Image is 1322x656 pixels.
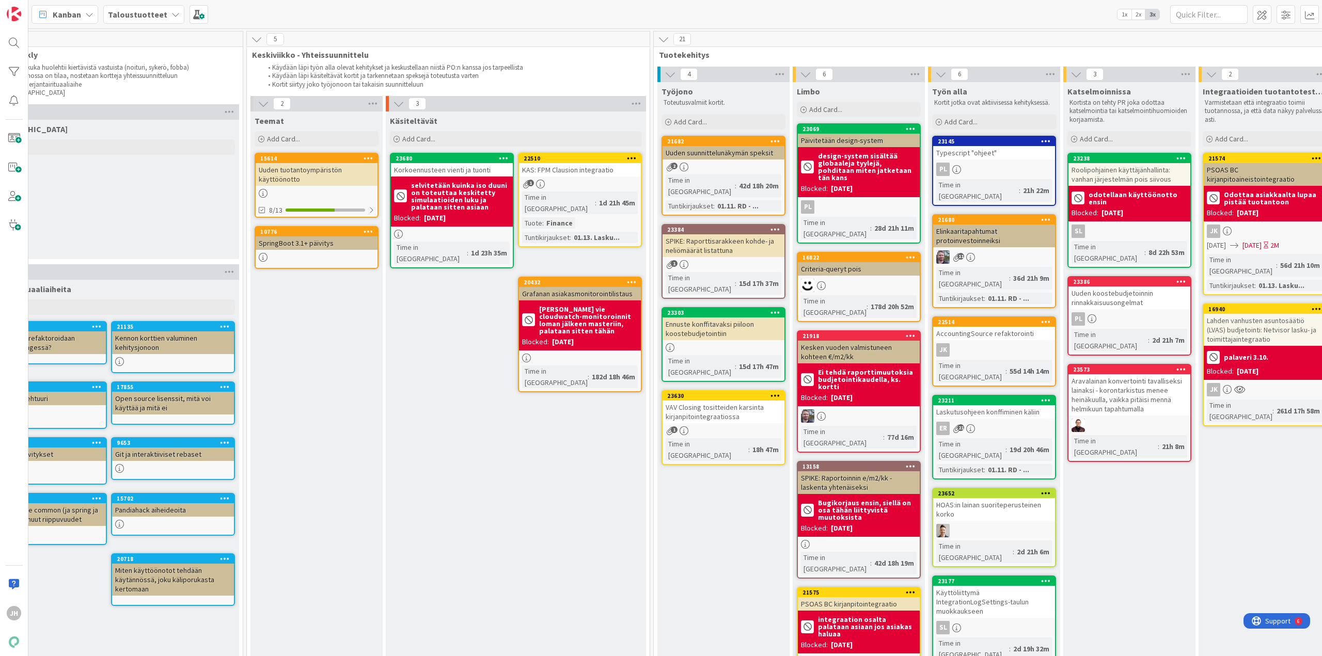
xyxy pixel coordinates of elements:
[524,155,641,162] div: 22510
[868,301,917,312] div: 178d 20h 52m
[938,138,1055,145] div: 23145
[112,331,234,354] div: Kennon korttien valuminen kehitysjonoon
[1072,312,1085,326] div: PL
[117,323,234,330] div: 21135
[1068,163,1190,186] div: Roolipohjainen käyttäjänhallinta: vanhan järjestelmän pois siivous
[663,317,784,340] div: Ennuste konffitavaksi piiloon koostebudjetointiin
[671,426,678,433] span: 1
[938,216,1055,223] div: 21680
[1007,365,1052,377] div: 55d 14h 14m
[396,155,513,162] div: 23680
[1020,185,1052,196] div: 21h 22m
[252,50,637,60] span: Keskiviikko - Yhteissuunnittelu
[985,293,1032,304] div: 01.11. RD - ...
[522,365,588,388] div: Time in [GEOGRAPHIC_DATA]
[112,382,234,414] div: 17855Open source lisenssit, mitä voi käyttää ja mitä ei
[1089,191,1187,205] b: odotellaan käyttöönotto ensin
[1068,277,1190,286] div: 23386
[797,86,820,97] span: Limbo
[936,360,1005,382] div: Time in [GEOGRAPHIC_DATA]
[933,405,1055,419] div: Laskutusohjeen konffiminen käliin
[256,154,377,186] div: 15614Uuden tuotantoympäristön käyttöönotto
[663,146,784,159] div: Uuden suunnittelunäkymän speksit
[7,635,21,649] img: avatar
[680,68,698,81] span: 4
[1068,286,1190,309] div: Uuden koostebudjetoinnin rinnakkaisuusongelmat
[596,197,638,209] div: 1d 21h 45m
[1101,207,1123,218] div: [DATE]
[1069,99,1189,124] p: Kortista on tehty PR joka odottaa katselmointia tai katselmointihuomioiden korjaamista.
[1072,435,1158,458] div: Time in [GEOGRAPHIC_DATA]
[256,154,377,163] div: 15614
[1068,277,1190,309] div: 23386Uuden koostebudjetoinnin rinnakkaisuusongelmat
[1068,419,1190,432] div: AA
[933,489,1055,521] div: 23652HOAS:in lainan suoriteperusteinen korko
[1254,280,1256,291] span: :
[798,253,920,262] div: 16822
[933,489,1055,498] div: 23652
[260,155,377,162] div: 15614
[798,341,920,363] div: Kesken vuoden valmistuneen kohteen €/m2/kk
[519,287,641,300] div: Grafanan asiakasmonitorointilistaus
[552,337,574,347] div: [DATE]
[256,227,377,236] div: 10776
[664,99,783,107] p: Toteutusvalmiit kortit.
[1276,260,1278,271] span: :
[933,327,1055,340] div: AccountingSource refaktorointi
[1073,366,1190,373] div: 23573
[53,8,81,21] span: Kanban
[112,554,234,564] div: 20718
[936,343,950,357] div: JK
[933,250,1055,264] div: TK
[1207,225,1220,238] div: JK
[1118,9,1131,20] span: 1x
[1207,207,1234,218] div: Blocked:
[951,68,968,81] span: 6
[1207,280,1254,291] div: Tuntikirjaukset
[936,524,950,537] img: TN
[933,577,1055,586] div: 23177
[112,322,234,331] div: 21135
[667,226,784,233] div: 23384
[1086,68,1104,81] span: 3
[112,494,234,517] div: 15702Pandiahack aiheideoita
[390,116,437,126] span: Käsiteltävät
[402,134,435,143] span: Add Card...
[1019,185,1020,196] span: :
[1207,240,1226,251] span: [DATE]
[798,124,920,147] div: 23069Päivitetään design-system
[798,331,920,341] div: 21918
[112,438,234,461] div: 9653Git ja interaktiiviset rebaset
[273,98,291,110] span: 2
[1224,354,1268,361] b: palaveri 3.10.
[872,222,917,234] div: 28d 21h 11m
[667,138,784,145] div: 21682
[112,438,234,447] div: 9653
[666,272,735,295] div: Time in [GEOGRAPHIC_DATA]
[1068,312,1190,326] div: PL
[411,182,510,211] b: selvitetään kuinka iso duuni on toteuttaa keskitetty simulaatioiden luku ja palataan sitten asiaan
[262,72,639,80] li: Käydään läpi käsiteltävät kortit ja tarkennetaan speksejä toteutusta varten
[527,180,534,186] span: 1
[735,180,736,191] span: :
[1270,240,1279,251] div: 2M
[666,355,735,378] div: Time in [GEOGRAPHIC_DATA]
[663,234,784,257] div: SPIKE: Raporttisarakkeen kohde- ja neliömäärät listattuna
[519,154,641,177] div: 22510KAS: FPM Clausion integraatio
[801,217,870,239] div: Time in [GEOGRAPHIC_DATA]
[815,68,833,81] span: 6
[736,180,781,191] div: 42d 18h 20m
[1207,383,1220,396] div: JK
[933,317,1055,327] div: 22514
[1148,334,1150,346] span: :
[1007,444,1052,455] div: 19d 20h 46m
[933,215,1055,225] div: 21680
[933,215,1055,247] div: 21680Elinkaaritapahtumat protoinvestoinneiksi
[256,236,377,250] div: SpringBoot 3.1+ päivitys
[663,401,784,423] div: VAV Closing tositteiden karsinta kirjanpitointegraatiossa
[1272,405,1274,417] span: :
[519,154,641,163] div: 22510
[571,232,622,243] div: 01.13. Lasku...
[673,33,691,45] span: 21
[1207,366,1234,377] div: Blocked:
